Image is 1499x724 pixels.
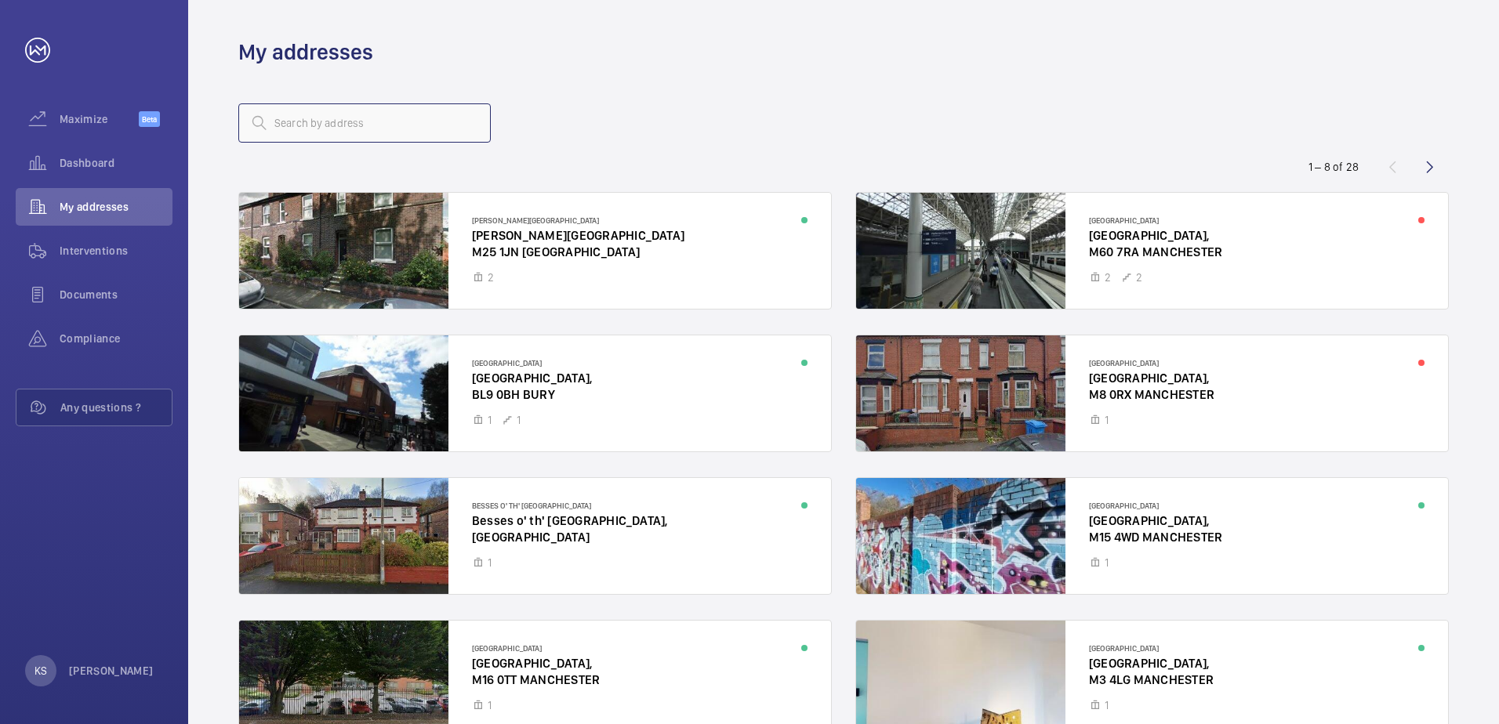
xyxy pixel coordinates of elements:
p: [PERSON_NAME] [69,663,154,679]
p: KS [34,663,47,679]
span: Documents [60,287,172,302]
span: Dashboard [60,155,172,171]
span: Interventions [60,243,172,259]
div: 1 – 8 of 28 [1308,159,1359,175]
input: Search by address [238,103,491,143]
span: Beta [139,111,160,127]
span: Any questions ? [60,400,172,415]
h1: My addresses [238,38,373,67]
span: My addresses [60,199,172,215]
span: Compliance [60,331,172,346]
span: Maximize [60,111,139,127]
